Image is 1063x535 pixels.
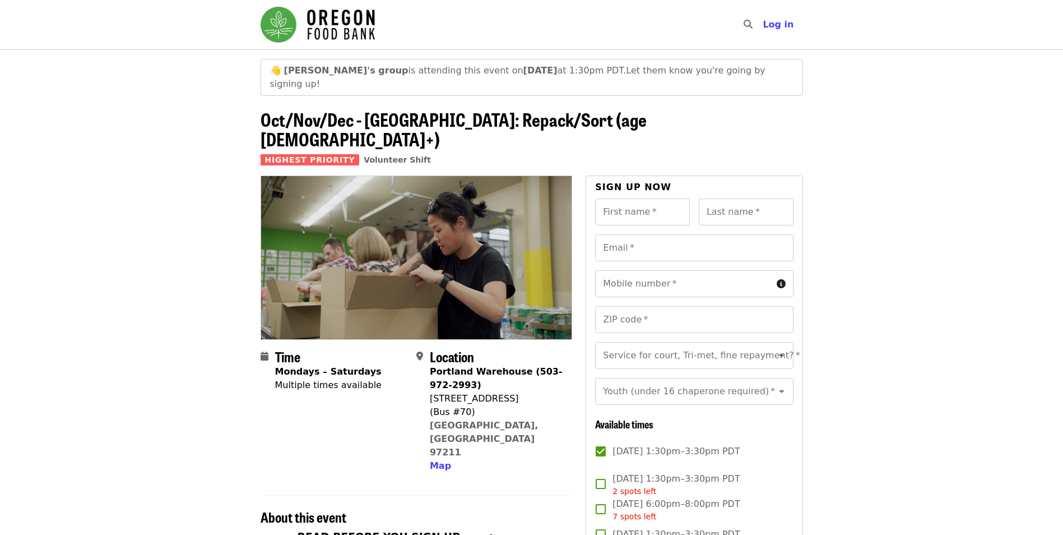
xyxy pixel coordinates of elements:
[270,65,281,76] span: waving emoji
[275,379,382,392] div: Multiple times available
[261,176,572,339] img: Oct/Nov/Dec - Portland: Repack/Sort (age 8+) organized by Oregon Food Bank
[430,347,474,366] span: Location
[612,497,740,523] span: [DATE] 6:00pm–8:00pm PDT
[284,65,409,76] strong: [PERSON_NAME]'s group
[612,445,740,458] span: [DATE] 1:30pm–3:30pm PDT
[759,11,768,38] input: Search
[754,13,802,36] button: Log in
[612,512,656,521] span: 7 spots left
[275,366,382,377] strong: Mondays – Saturdays
[261,106,647,152] span: Oct/Nov/Dec - [GEOGRAPHIC_DATA]: Repack/Sort (age [DEMOGRAPHIC_DATA]+)
[261,507,346,527] span: About this event
[261,7,375,43] img: Oregon Food Bank - Home
[284,65,626,76] span: is attending this event on at 1:30pm PDT.
[612,487,656,496] span: 2 spots left
[261,154,360,165] span: Highest Priority
[763,19,793,30] span: Log in
[430,460,451,471] span: Map
[523,65,558,76] strong: [DATE]
[595,234,793,261] input: Email
[261,351,268,362] i: calendar icon
[430,459,451,473] button: Map
[744,19,753,30] i: search icon
[595,306,793,333] input: ZIP code
[595,199,690,225] input: First name
[364,155,431,164] a: Volunteer Shift
[430,420,539,458] a: [GEOGRAPHIC_DATA], [GEOGRAPHIC_DATA] 97211
[430,366,563,390] strong: Portland Warehouse (503-972-2993)
[774,384,790,399] button: Open
[595,182,671,192] span: Sign up now
[699,199,793,225] input: Last name
[595,270,772,297] input: Mobile number
[430,392,563,405] div: [STREET_ADDRESS]
[430,405,563,419] div: (Bus #70)
[275,347,300,366] span: Time
[612,472,740,497] span: [DATE] 1:30pm–3:30pm PDT
[416,351,423,362] i: map-marker-alt icon
[595,417,653,431] span: Available times
[777,279,786,289] i: circle-info icon
[774,348,790,363] button: Open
